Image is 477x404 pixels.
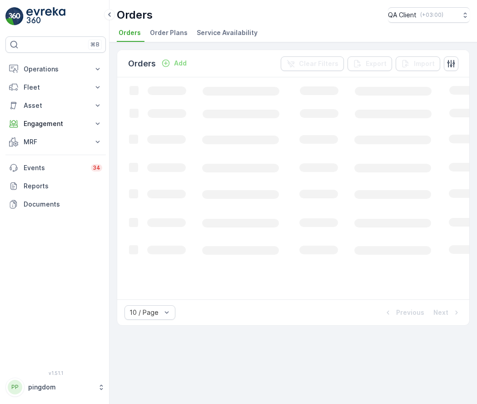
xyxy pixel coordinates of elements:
[24,65,88,74] p: Operations
[388,7,470,23] button: QA Client(+03:00)
[93,164,100,172] p: 34
[388,10,417,20] p: QA Client
[5,177,106,195] a: Reports
[396,308,424,317] p: Previous
[396,56,440,71] button: Import
[5,195,106,213] a: Documents
[150,28,188,37] span: Order Plans
[26,7,65,25] img: logo_light-DOdMpM7g.png
[174,59,187,68] p: Add
[158,58,190,69] button: Add
[24,137,88,146] p: MRF
[90,41,99,48] p: ⌘B
[5,378,106,397] button: PPpingdom
[28,383,93,392] p: pingdom
[420,11,443,19] p: ( +03:00 )
[5,133,106,151] button: MRF
[5,115,106,133] button: Engagement
[5,370,106,376] span: v 1.51.1
[281,56,344,71] button: Clear Filters
[24,83,88,92] p: Fleet
[414,59,435,68] p: Import
[117,8,153,22] p: Orders
[119,28,141,37] span: Orders
[348,56,392,71] button: Export
[5,159,106,177] a: Events34
[433,308,448,317] p: Next
[299,59,338,68] p: Clear Filters
[5,78,106,96] button: Fleet
[24,163,85,172] p: Events
[383,307,425,318] button: Previous
[5,60,106,78] button: Operations
[24,101,88,110] p: Asset
[432,307,462,318] button: Next
[128,57,156,70] p: Orders
[24,182,102,191] p: Reports
[8,380,22,394] div: PP
[24,200,102,209] p: Documents
[197,28,258,37] span: Service Availability
[366,59,387,68] p: Export
[5,96,106,115] button: Asset
[24,119,88,128] p: Engagement
[5,7,24,25] img: logo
